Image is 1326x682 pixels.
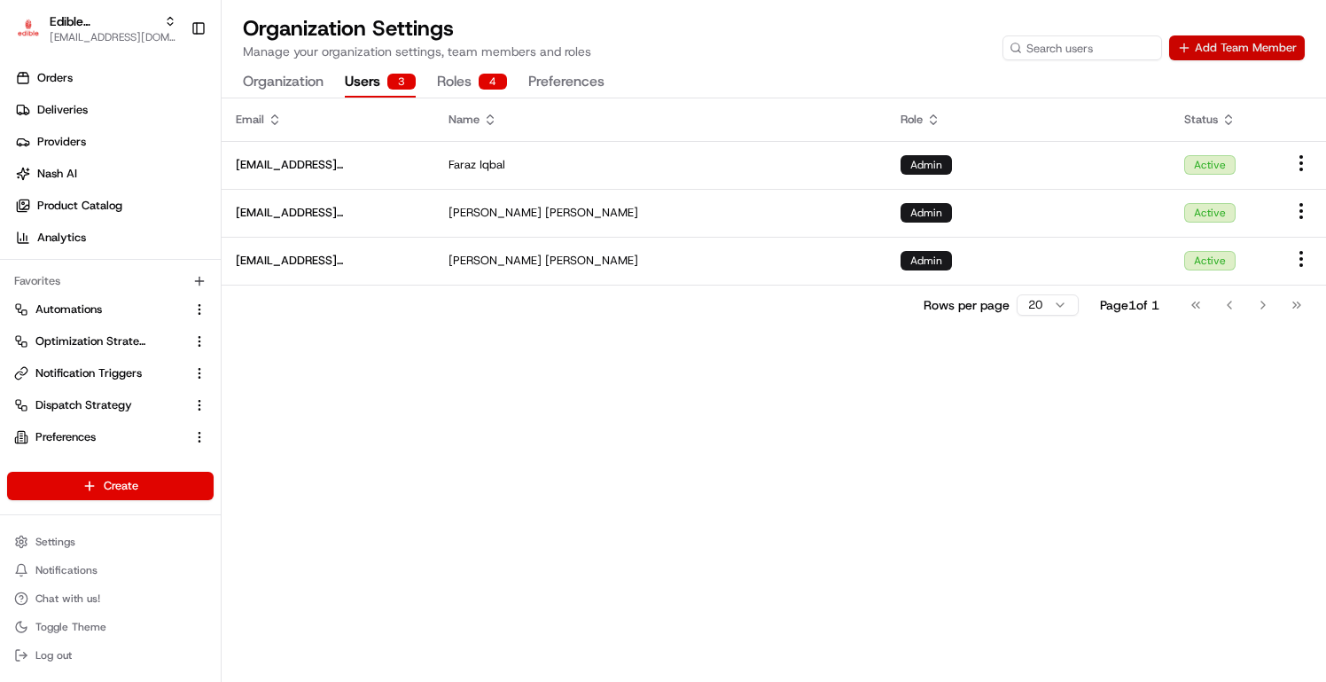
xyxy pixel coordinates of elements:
[37,70,73,86] span: Orders
[479,74,507,90] div: 4
[545,253,638,269] span: [PERSON_NAME]
[35,397,132,413] span: Dispatch Strategy
[236,112,420,128] div: Email
[7,7,183,50] button: Edible Arrangements CorporateEdible Arrangements Corporate[EMAIL_ADDRESS][DOMAIN_NAME]
[35,648,72,662] span: Log out
[37,230,86,246] span: Analytics
[448,253,542,269] span: [PERSON_NAME]
[37,198,122,214] span: Product Catalog
[1184,155,1236,175] div: Active
[924,296,1010,314] p: Rows per page
[7,615,214,639] button: Toggle Theme
[243,67,324,98] button: Organization
[60,169,291,187] div: Start new chat
[7,96,221,124] a: Deliveries
[7,472,214,500] button: Create
[7,267,214,295] div: Favorites
[236,157,420,173] span: [EMAIL_ADDRESS][DOMAIN_NAME]
[14,365,185,381] a: Notification Triggers
[7,160,221,188] a: Nash AI
[236,253,420,269] span: [EMAIL_ADDRESS][DOMAIN_NAME]
[7,586,214,611] button: Chat with us!
[243,43,591,60] p: Manage your organization settings, team members and roles
[236,205,420,221] span: [EMAIL_ADDRESS][DOMAIN_NAME]
[301,175,323,196] button: Start new chat
[60,187,224,201] div: We're available if you need us!
[7,391,214,419] button: Dispatch Strategy
[14,397,185,413] a: Dispatch Strategy
[46,114,292,133] input: Clear
[480,157,505,173] span: Iqbal
[168,257,285,275] span: API Documentation
[448,205,542,221] span: [PERSON_NAME]
[35,429,96,445] span: Preferences
[7,223,221,252] a: Analytics
[35,592,100,606] span: Chat with us!
[528,67,604,98] button: Preferences
[18,71,323,99] p: Welcome 👋
[14,333,185,349] a: Optimization Strategy
[901,112,1156,128] div: Role
[7,643,214,668] button: Log out
[50,30,176,44] button: [EMAIL_ADDRESS][DOMAIN_NAME]
[243,14,591,43] h1: Organization Settings
[1002,35,1162,60] input: Search users
[1184,251,1236,270] div: Active
[7,558,214,583] button: Notifications
[448,112,872,128] div: Name
[1169,35,1305,60] button: Add Team Member
[7,64,221,92] a: Orders
[345,67,416,98] button: Users
[14,429,185,445] a: Preferences
[545,205,638,221] span: [PERSON_NAME]
[7,359,214,388] button: Notification Triggers
[18,169,50,201] img: 1736555255976-a54dd68f-1ca7-489b-9aae-adbdc363a1c4
[143,250,292,282] a: 💻API Documentation
[901,155,952,175] div: Admin
[150,259,164,273] div: 💻
[37,134,86,150] span: Providers
[901,251,952,270] div: Admin
[448,157,476,173] span: Faraz
[7,529,214,554] button: Settings
[50,12,157,30] button: Edible Arrangements Corporate
[11,250,143,282] a: 📗Knowledge Base
[7,128,221,156] a: Providers
[35,535,75,549] span: Settings
[1100,296,1159,314] div: Page 1 of 1
[35,563,97,577] span: Notifications
[14,16,43,42] img: Edible Arrangements Corporate
[7,192,221,220] a: Product Catalog
[35,302,102,317] span: Automations
[37,102,88,118] span: Deliveries
[18,18,53,53] img: Nash
[7,295,214,324] button: Automations
[1184,203,1236,223] div: Active
[901,203,952,223] div: Admin
[35,365,142,381] span: Notification Triggers
[35,257,136,275] span: Knowledge Base
[1184,112,1262,128] div: Status
[7,327,214,356] button: Optimization Strategy
[35,333,147,349] span: Optimization Strategy
[35,620,106,634] span: Toggle Theme
[125,300,214,314] a: Powered byPylon
[18,259,32,273] div: 📗
[7,423,214,451] button: Preferences
[37,166,77,182] span: Nash AI
[176,301,214,314] span: Pylon
[387,74,416,90] div: 3
[104,478,138,494] span: Create
[437,67,507,98] button: Roles
[14,302,185,317] a: Automations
